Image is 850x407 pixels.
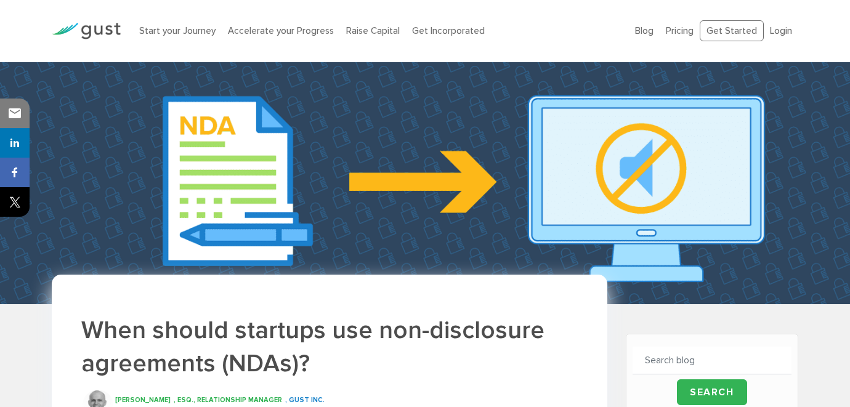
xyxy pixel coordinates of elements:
[81,314,578,379] h1: When should startups use non-disclosure agreements (NDAs)?
[666,25,694,36] a: Pricing
[285,396,325,404] span: , GUST INC.
[115,396,171,404] span: [PERSON_NAME]
[174,396,282,404] span: , ESQ., RELATIONSHIP MANAGER
[635,25,654,36] a: Blog
[633,347,792,374] input: Search blog
[228,25,334,36] a: Accelerate your Progress
[412,25,485,36] a: Get Incorporated
[677,379,747,405] input: Search
[770,25,792,36] a: Login
[139,25,216,36] a: Start your Journey
[700,20,764,42] a: Get Started
[346,25,400,36] a: Raise Capital
[52,23,121,39] img: Gust Logo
